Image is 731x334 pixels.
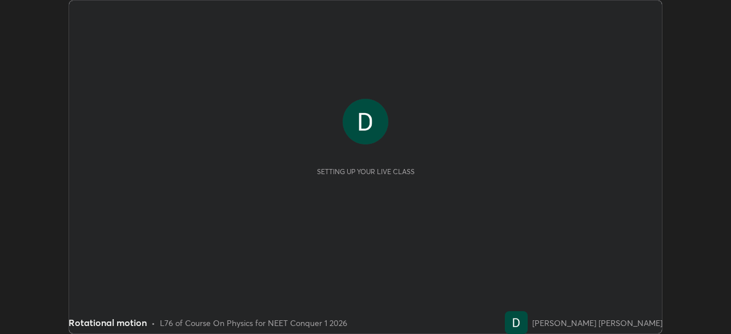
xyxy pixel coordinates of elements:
div: Rotational motion [69,316,147,329]
img: f073bd56f9384c8bb425639622a869c1.jpg [505,311,528,334]
img: f073bd56f9384c8bb425639622a869c1.jpg [343,99,388,144]
div: [PERSON_NAME] [PERSON_NAME] [532,317,662,329]
div: L76 of Course On Physics for NEET Conquer 1 2026 [160,317,347,329]
div: • [151,317,155,329]
div: Setting up your live class [317,167,415,176]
